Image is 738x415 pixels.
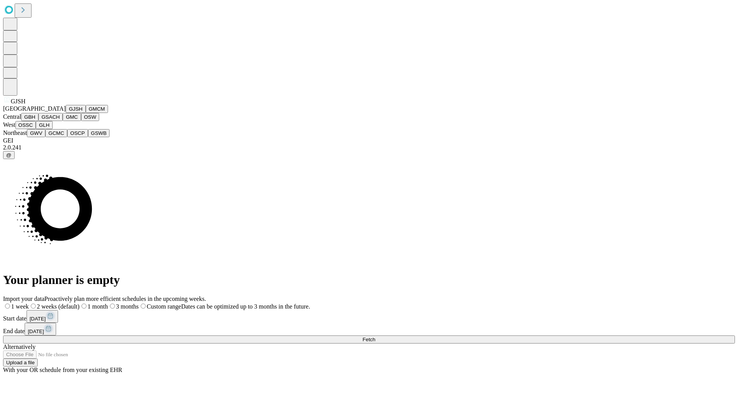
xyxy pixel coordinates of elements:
span: Proactively plan more efficient schedules in the upcoming weeks. [45,295,206,302]
span: Custom range [147,303,181,310]
span: [GEOGRAPHIC_DATA] [3,105,66,112]
span: Import your data [3,295,45,302]
input: 1 week [5,304,10,309]
span: West [3,121,15,128]
div: Start date [3,310,735,323]
input: Custom rangeDates can be optimized up to 3 months in the future. [141,304,146,309]
button: GSACH [38,113,63,121]
button: GSWB [88,129,110,137]
span: GJSH [11,98,25,105]
span: Fetch [362,337,375,342]
input: 1 month [81,304,86,309]
span: 1 month [88,303,108,310]
button: Upload a file [3,359,38,367]
span: 2 weeks (default) [37,303,80,310]
div: 2.0.241 [3,144,735,151]
button: GMC [63,113,81,121]
span: 1 week [11,303,29,310]
button: [DATE] [25,323,56,335]
button: GJSH [66,105,86,113]
button: [DATE] [27,310,58,323]
button: GLH [36,121,52,129]
span: [DATE] [30,316,46,322]
button: GBH [21,113,38,121]
span: [DATE] [28,329,44,334]
button: GWV [27,129,45,137]
button: GCMC [45,129,67,137]
span: Alternatively [3,344,35,350]
div: End date [3,323,735,335]
div: GEI [3,137,735,144]
span: @ [6,152,12,158]
span: Northeast [3,129,27,136]
button: @ [3,151,15,159]
span: 3 months [116,303,139,310]
button: Fetch [3,335,735,344]
input: 2 weeks (default) [31,304,36,309]
h1: Your planner is empty [3,273,735,287]
input: 3 months [110,304,115,309]
span: With your OR schedule from your existing EHR [3,367,122,373]
button: GMCM [86,105,108,113]
button: OSSC [15,121,36,129]
span: Dates can be optimized up to 3 months in the future. [181,303,310,310]
button: OSCP [67,129,88,137]
span: Central [3,113,21,120]
button: OSW [81,113,100,121]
